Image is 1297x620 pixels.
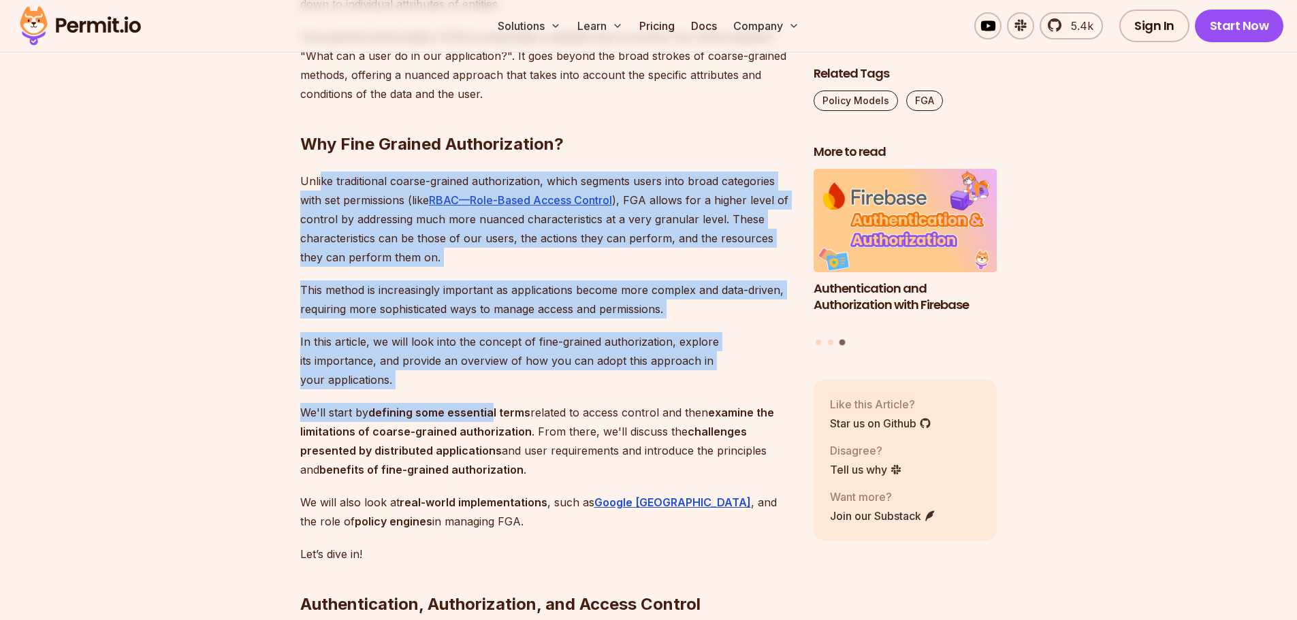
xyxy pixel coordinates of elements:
[814,169,997,331] a: Authentication and Authorization with FirebaseAuthentication and Authorization with Firebase
[300,280,792,319] p: This method is increasingly important as applications become more complex and data-driven, requir...
[828,339,833,344] button: Go to slide 2
[830,442,902,458] p: Disagree?
[830,488,936,504] p: Want more?
[300,27,792,103] p: Fine-grained authorization (FGA) is essentially a detailed way to answer the critical question: "...
[1040,12,1103,39] a: 5.4k
[814,169,997,272] img: Authentication and Authorization with Firebase
[814,169,997,347] div: Posts
[300,332,792,389] p: In this article, we will look into the concept of fine-grained authorization, explore its importa...
[14,3,147,49] img: Permit logo
[839,339,846,345] button: Go to slide 3
[300,493,792,531] p: We will also look at , such as , and the role of in managing FGA.
[1195,10,1284,42] a: Start Now
[816,339,821,344] button: Go to slide 1
[830,461,902,477] a: Tell us why
[686,12,722,39] a: Docs
[814,144,997,161] h2: More to read
[814,91,898,111] a: Policy Models
[368,406,530,419] strong: defining some essential terms
[634,12,680,39] a: Pricing
[492,12,566,39] button: Solutions
[300,544,792,564] p: Let’s dive in!
[830,395,931,412] p: Like this Article?
[1119,10,1189,42] a: Sign In
[300,172,792,267] p: Unlike traditional coarse-grained authorization, which segments users into broad categories with ...
[814,280,997,314] h3: Authentication and Authorization with Firebase
[300,79,792,155] h2: Why Fine Grained Authorization?
[400,495,547,509] strong: real-world implementations
[814,169,997,331] li: 3 of 3
[830,507,936,523] a: Join our Substack
[906,91,943,111] a: FGA
[319,463,524,476] strong: benefits of fine-grained authorization
[300,403,792,479] p: We'll start by related to access control and then . From there, we'll discuss the and user requir...
[572,12,628,39] button: Learn
[728,12,805,39] button: Company
[1063,18,1093,34] span: 5.4k
[814,65,997,82] h2: Related Tags
[429,193,612,207] a: RBAC—Role-Based Access Control
[300,539,792,615] h2: Authentication, Authorization, and Access Control
[830,414,931,431] a: Star us on Github
[594,495,751,509] a: Google [GEOGRAPHIC_DATA]
[355,515,432,528] strong: policy engines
